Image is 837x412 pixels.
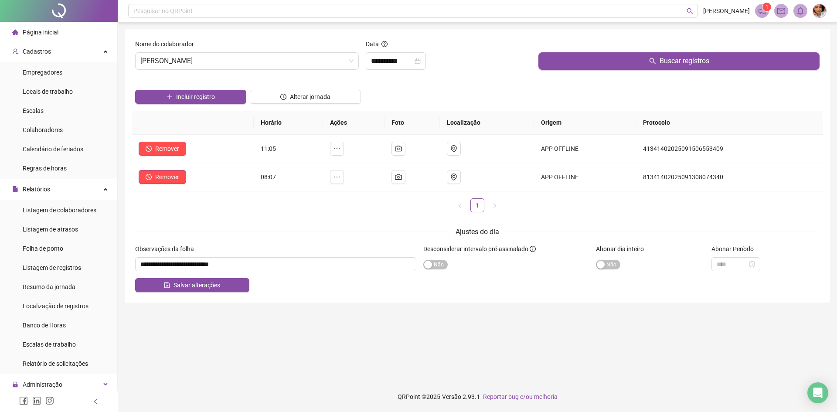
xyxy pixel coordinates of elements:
[488,198,502,212] li: Próxima página
[384,111,440,135] th: Foto
[483,393,558,400] span: Reportar bug e/ou melhoria
[23,146,83,153] span: Calendário de feriados
[596,244,650,254] label: Abonar dia inteiro
[23,283,75,290] span: Resumo da jornada
[23,126,63,133] span: Colaboradores
[250,90,361,104] button: Alterar jornada
[796,7,804,15] span: bell
[23,381,62,388] span: Administração
[450,174,457,180] span: environment
[174,280,220,290] span: Salvar alterações
[23,29,58,36] span: Página inicial
[135,90,246,104] button: Incluir registro
[23,107,44,114] span: Escalas
[323,111,384,135] th: Ações
[164,282,170,288] span: save
[471,199,484,212] a: 1
[649,58,656,65] span: search
[261,174,276,180] span: 08:07
[167,94,173,100] span: plus
[23,341,76,348] span: Escalas de trabalho
[135,39,200,49] label: Nome do colaborador
[250,94,361,101] a: Alterar jornada
[261,145,276,152] span: 11:05
[92,398,99,405] span: left
[488,198,502,212] button: right
[333,145,340,152] span: ellipsis
[23,322,66,329] span: Banco de Horas
[762,3,771,11] sup: 1
[453,198,467,212] li: Página anterior
[381,41,388,47] span: question-circle
[758,7,766,15] span: notification
[146,174,152,180] span: stop
[23,48,51,55] span: Cadastros
[777,7,785,15] span: mail
[23,165,67,172] span: Regras de horas
[12,186,18,192] span: file
[12,48,18,54] span: user-add
[534,163,636,191] td: APP OFFLINE
[766,4,769,10] span: 1
[45,396,54,405] span: instagram
[703,6,750,16] span: [PERSON_NAME]
[492,203,497,208] span: right
[333,174,340,180] span: ellipsis
[254,111,323,135] th: Horário
[23,245,63,252] span: Folha de ponto
[139,142,186,156] button: Remover
[23,303,88,310] span: Localização de registros
[807,382,828,403] div: Open Intercom Messenger
[534,135,636,163] td: APP OFFLINE
[280,94,286,100] span: clock-circle
[23,186,50,193] span: Relatórios
[23,264,81,271] span: Listagem de registros
[146,146,152,152] span: stop
[12,29,18,35] span: home
[530,246,536,252] span: info-circle
[660,56,709,66] span: Buscar registros
[534,111,636,135] th: Origem
[538,52,820,70] button: Buscar registros
[440,111,534,135] th: Localização
[450,145,457,152] span: environment
[456,228,499,236] span: Ajustes do dia
[155,144,179,153] span: Remover
[139,170,186,184] button: Remover
[636,111,823,135] th: Protocolo
[155,172,179,182] span: Remover
[687,8,693,14] span: search
[366,41,379,48] span: Data
[32,396,41,405] span: linkedin
[442,393,461,400] span: Versão
[140,53,354,69] span: MAYRA BRUNA SANTOS BEZERRA
[636,135,823,163] td: 41341402025091506553409
[176,92,215,102] span: Incluir registro
[19,396,28,405] span: facebook
[23,360,88,367] span: Relatório de solicitações
[636,163,823,191] td: 81341402025091308074340
[470,198,484,212] li: 1
[23,226,78,233] span: Listagem de atrasos
[395,174,402,180] span: camera
[23,88,73,95] span: Locais de trabalho
[135,244,200,254] label: Observações da folha
[423,245,528,252] span: Desconsiderar intervalo pré-assinalado
[118,381,837,412] footer: QRPoint © 2025 - 2.93.1 -
[457,203,463,208] span: left
[711,244,759,254] label: Abonar Período
[23,69,62,76] span: Empregadores
[453,198,467,212] button: left
[23,207,96,214] span: Listagem de colaboradores
[12,381,18,388] span: lock
[290,92,330,102] span: Alterar jornada
[813,4,826,17] img: 81251
[135,278,249,292] button: Salvar alterações
[395,145,402,152] span: camera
